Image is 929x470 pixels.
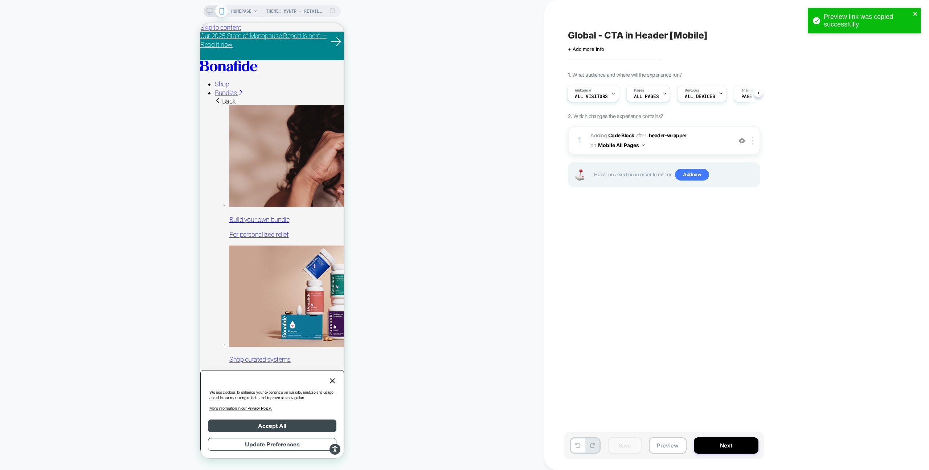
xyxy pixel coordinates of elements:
a: Shop [15,57,29,65]
span: Theme: Myntr - Retail Refresh 2025: FINAL - BON-1234 [266,5,324,17]
button: Save [608,437,642,454]
span: Page Load [741,94,766,99]
span: AFTER [636,132,646,138]
div: 1 [576,133,583,148]
span: 1. What audience and where will the experience run? [568,72,682,78]
img: close [752,137,753,145]
span: ALL PAGES [634,94,659,99]
span: Add new [675,169,709,181]
span: ALL DEVICES [685,94,715,99]
img: Joystick [572,169,587,181]
span: Audience [575,88,591,93]
span: Pages [634,88,644,93]
img: down arrow [642,144,645,146]
img: crossed eye [739,138,745,144]
span: Trigger [741,88,756,93]
a: Build your own bundle For personalized relief [29,82,144,215]
span: All Visitors [575,94,608,99]
span: Adding [590,132,634,138]
span: HOMEPAGE [231,5,251,17]
p: For personalized relief [29,207,144,215]
a: Shop curated systems Our best-selling combinations [29,222,144,356]
div: Preview link was copied successfully [824,13,911,28]
span: 2. Which changes the experience contains? [568,113,663,119]
a: Bundles [15,66,44,73]
span: Devices [685,88,699,93]
button: Mobile All Pages [598,140,645,150]
p: Build your own bundle [29,192,144,200]
button: Next [694,437,758,454]
p: Shop curated systems [29,332,144,340]
span: .header-wrapper [647,132,687,138]
span: Hover on a section in order to edit or [594,169,756,181]
button: close [913,11,918,18]
b: Code Block [608,132,634,138]
span: + Add more info [568,46,604,52]
button: Preview [649,437,687,454]
span: Bundles [15,66,36,73]
span: on [590,141,596,150]
span: Global - CTA in Header [Mobile] [568,30,708,41]
span: Back [15,74,35,82]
